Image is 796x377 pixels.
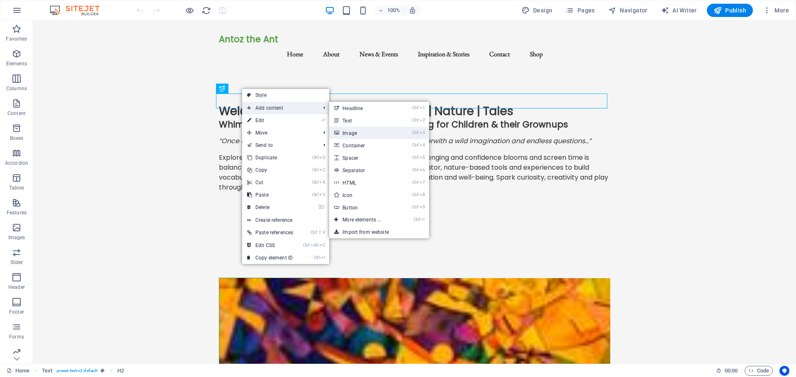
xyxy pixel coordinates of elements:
i: Ctrl [312,180,319,185]
button: Click here to leave preview mode and continue editing [184,5,194,15]
span: Navigator [608,6,648,14]
a: Import from website [329,226,429,238]
i: Ctrl [412,167,419,173]
i: Ctrl [412,204,419,210]
i: C [319,243,325,248]
button: Navigator [605,4,651,17]
i: ⏎ [321,118,325,123]
h6: 100% [387,5,400,15]
span: Move [242,127,317,139]
a: CtrlAltCEdit CSS [242,239,298,252]
span: Add content [242,102,317,114]
button: reload [201,5,211,15]
i: This element is a customizable preset [101,368,104,373]
a: Ctrl8Icon [329,189,398,201]
i: Alt [311,243,319,248]
span: More [763,6,789,14]
i: Ctrl [412,192,419,197]
p: Columns [6,85,27,92]
h6: Session time [716,366,738,376]
span: Publish [713,6,746,14]
a: Ctrl2Text [329,114,398,127]
i: 1 [420,105,425,110]
img: Editor Logo [48,5,110,15]
a: Ctrl4Container [329,139,398,151]
p: Favorites [6,36,27,42]
i: Ctrl [414,217,420,222]
button: Usercentrics [779,366,789,376]
p: Slider [10,259,23,266]
i: 2 [420,118,425,123]
a: Ctrl3Image [329,127,398,139]
i: Ctrl [311,230,317,235]
i: Ctrl [312,155,319,160]
a: Ctrl5Spacer [329,151,398,164]
i: I [321,255,325,260]
i: 7 [420,180,425,185]
a: Ctrl7HTML [329,176,398,189]
a: ⌦Delete [242,201,298,214]
a: Create reference [242,214,329,226]
i: Ctrl [412,142,419,148]
p: Accordion [5,160,28,166]
i: D [319,155,325,160]
span: Code [748,366,769,376]
a: Ctrl⏎More elements ... [329,214,398,226]
span: Pages [565,6,595,14]
i: Ctrl [314,255,320,260]
i: 6 [420,167,425,173]
i: Ctrl [303,243,310,248]
button: More [760,4,792,17]
i: Ctrl [412,155,419,160]
a: CtrlVPaste [242,189,298,201]
i: V [323,230,325,235]
i: Ctrl [312,192,319,197]
i: C [319,167,325,173]
p: Images [8,234,25,241]
i: 8 [420,192,425,197]
i: ⏎ [421,217,425,222]
i: X [319,180,325,185]
i: Ctrl [412,118,419,123]
p: Tables [9,185,24,191]
button: Publish [707,4,753,17]
a: CtrlDDuplicate [242,151,298,164]
p: Boxes [10,135,24,142]
span: AI Writer [661,6,697,14]
i: ⇧ [318,230,322,235]
i: 4 [420,142,425,148]
p: Features [7,209,27,216]
a: CtrlCCopy [242,164,298,176]
span: Click to select. Double-click to edit [117,366,124,376]
p: Forms [9,334,24,340]
i: 9 [420,204,425,210]
a: Style [242,89,329,101]
span: Design [522,6,553,14]
button: Pages [562,4,598,17]
p: Footer [9,309,24,315]
button: Code [745,366,773,376]
i: Ctrl [412,130,419,135]
a: Ctrl1Headline [329,102,398,114]
a: ⏎Edit [242,114,298,127]
i: V [319,192,325,197]
i: 3 [420,130,425,135]
span: . preset-text-v2-default [56,366,97,376]
i: Reload page [201,6,211,15]
a: Click to cancel selection. Double-click to open Pages [7,366,29,376]
span: Click to select. Double-click to edit [42,366,52,376]
a: CtrlICopy element ID [242,252,298,264]
a: CtrlXCut [242,176,298,189]
p: Elements [6,60,27,67]
a: Ctrl9Button [329,201,398,214]
div: Design (Ctrl+Alt+Y) [518,4,556,17]
p: Content [7,110,26,117]
button: 100% [375,5,404,15]
i: Ctrl [312,167,319,173]
a: Send to [242,139,317,151]
i: ⌦ [318,204,325,210]
a: Ctrl⇧VPaste references [242,226,298,239]
button: Design [518,4,556,17]
span: : [730,367,732,374]
i: Ctrl [412,180,419,185]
